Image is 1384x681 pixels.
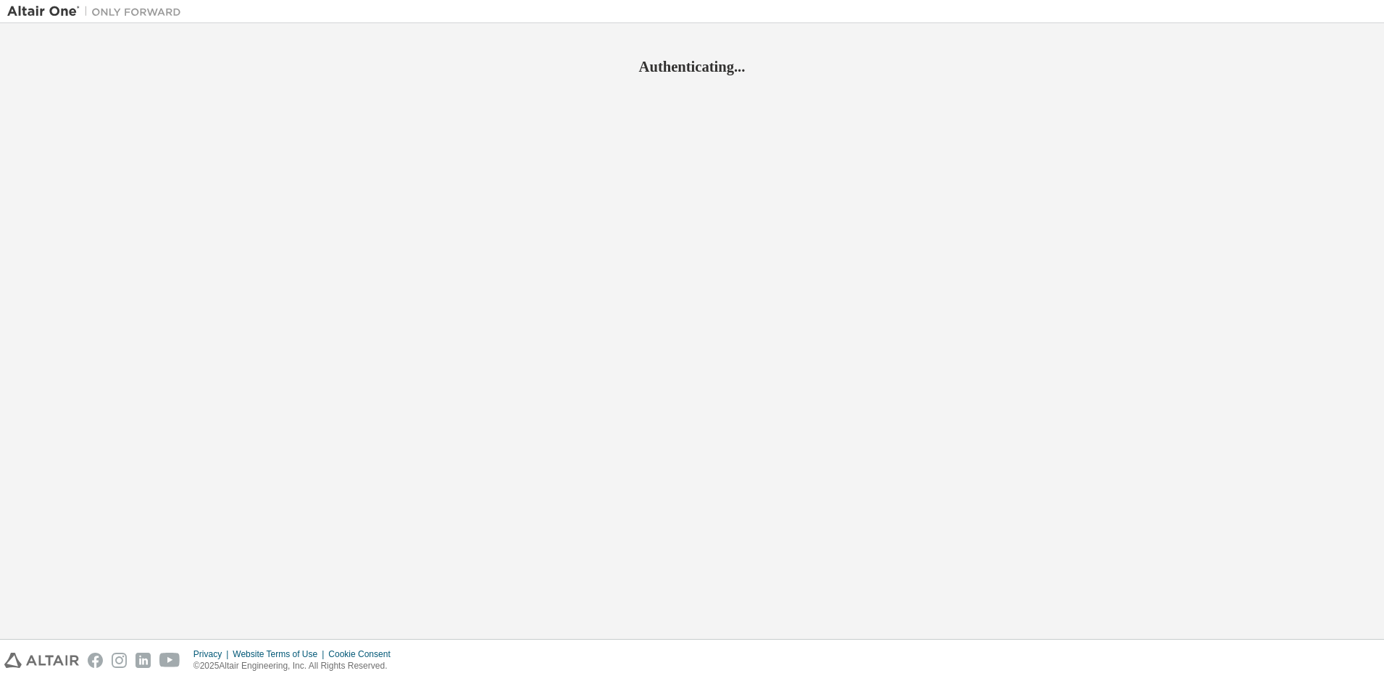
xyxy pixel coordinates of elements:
img: linkedin.svg [136,653,151,668]
h2: Authenticating... [7,57,1377,76]
div: Website Terms of Use [233,648,328,660]
div: Privacy [193,648,233,660]
p: © 2025 Altair Engineering, Inc. All Rights Reserved. [193,660,399,672]
div: Cookie Consent [328,648,399,660]
img: altair_logo.svg [4,653,79,668]
img: instagram.svg [112,653,127,668]
img: facebook.svg [88,653,103,668]
img: youtube.svg [159,653,180,668]
img: Altair One [7,4,188,19]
